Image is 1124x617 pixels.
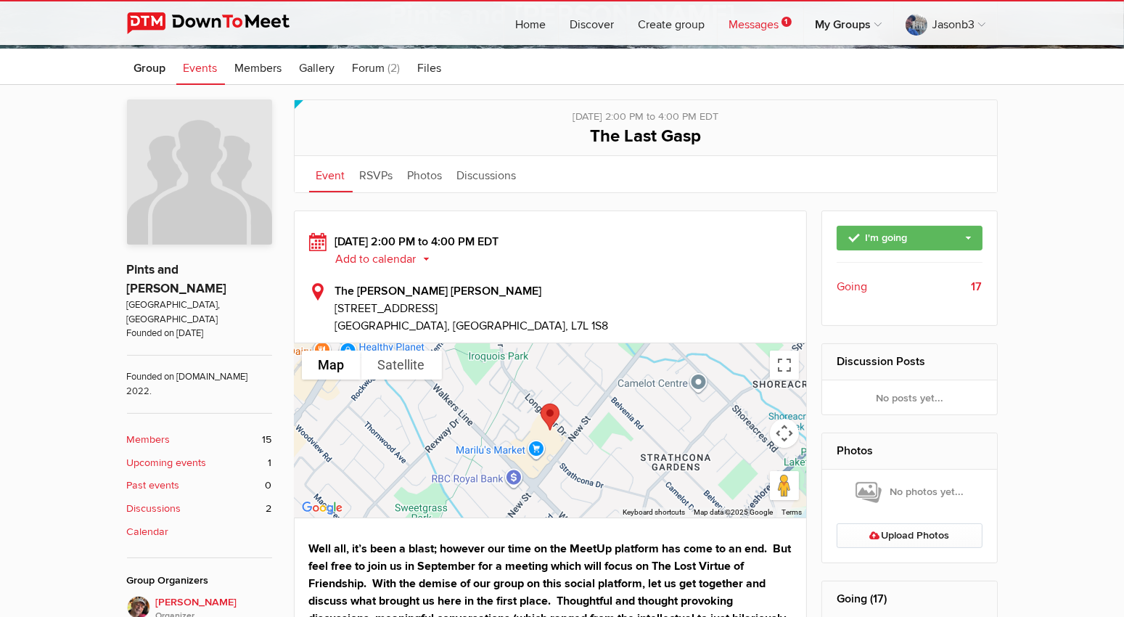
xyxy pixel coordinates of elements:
a: Event [309,156,353,192]
b: Upcoming events [127,455,207,471]
span: 2 [266,501,272,517]
span: Group [134,61,166,75]
img: Pints and Peterson [127,99,272,245]
span: Map data ©2025 Google [694,508,773,516]
b: The [PERSON_NAME] [PERSON_NAME] [335,284,542,298]
b: Members [127,432,171,448]
span: 15 [263,432,272,448]
b: Calendar [127,524,169,540]
button: Show satellite imagery [361,351,442,380]
a: Discussion Posts [837,354,925,369]
span: (2) [388,61,401,75]
a: Pints and [PERSON_NAME] [127,262,227,296]
a: Jasonb3 [894,1,997,45]
span: 1 [268,455,272,471]
a: Upload Photos [837,523,983,548]
a: Members 15 [127,432,272,448]
a: Discussions [450,156,524,192]
div: No posts yet... [822,380,997,415]
a: Upcoming events 1 [127,455,272,471]
a: Create group [627,1,717,45]
a: RSVPs [353,156,401,192]
img: DownToMeet [127,12,312,34]
a: I'm going [837,226,983,250]
a: Gallery [292,49,342,85]
a: Messages1 [718,1,803,45]
a: Discover [559,1,626,45]
div: [DATE] 2:00 PM to 4:00 PM EDT [309,233,792,268]
a: Calendar [127,524,272,540]
button: Show street map [302,351,361,380]
a: Home [504,1,558,45]
a: Forum (2) [345,49,408,85]
span: Forum [353,61,385,75]
span: [GEOGRAPHIC_DATA], [GEOGRAPHIC_DATA] [127,298,272,327]
div: Group Organizers [127,573,272,589]
div: [DATE] 2:00 PM to 4:00 PM EDT [309,100,983,125]
img: Google [298,499,346,518]
h2: Going (17) [837,581,983,616]
span: 1 [782,17,792,27]
span: Events [184,61,218,75]
span: Founded on [DOMAIN_NAME] 2022. [127,355,272,399]
a: Files [411,49,449,85]
a: Discussions 2 [127,501,272,517]
a: Photos [401,156,450,192]
a: Events [176,49,225,85]
a: My Groups [804,1,893,45]
a: Terms (opens in new tab) [782,508,802,516]
span: Going [837,278,867,295]
button: Map camera controls [770,419,799,448]
span: [GEOGRAPHIC_DATA], [GEOGRAPHIC_DATA], L7L 1S8 [335,319,609,333]
b: Past events [127,478,180,494]
span: Gallery [300,61,335,75]
button: Toggle fullscreen view [770,351,799,380]
span: No photos yet... [856,480,964,504]
b: Discussions [127,501,181,517]
b: 17 [972,278,983,295]
a: Photos [837,444,873,458]
button: Drag Pegman onto the map to open Street View [770,471,799,500]
a: Members [228,49,290,85]
button: Add to calendar [335,253,440,266]
span: 0 [266,478,272,494]
span: The Last Gasp [590,126,701,147]
span: Members [235,61,282,75]
span: [STREET_ADDRESS] [335,300,792,317]
span: Files [418,61,442,75]
button: Keyboard shortcuts [623,507,685,518]
a: Past events 0 [127,478,272,494]
a: Open this area in Google Maps (opens a new window) [298,499,346,518]
span: Founded on [DATE] [127,327,272,340]
a: Group [127,49,173,85]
